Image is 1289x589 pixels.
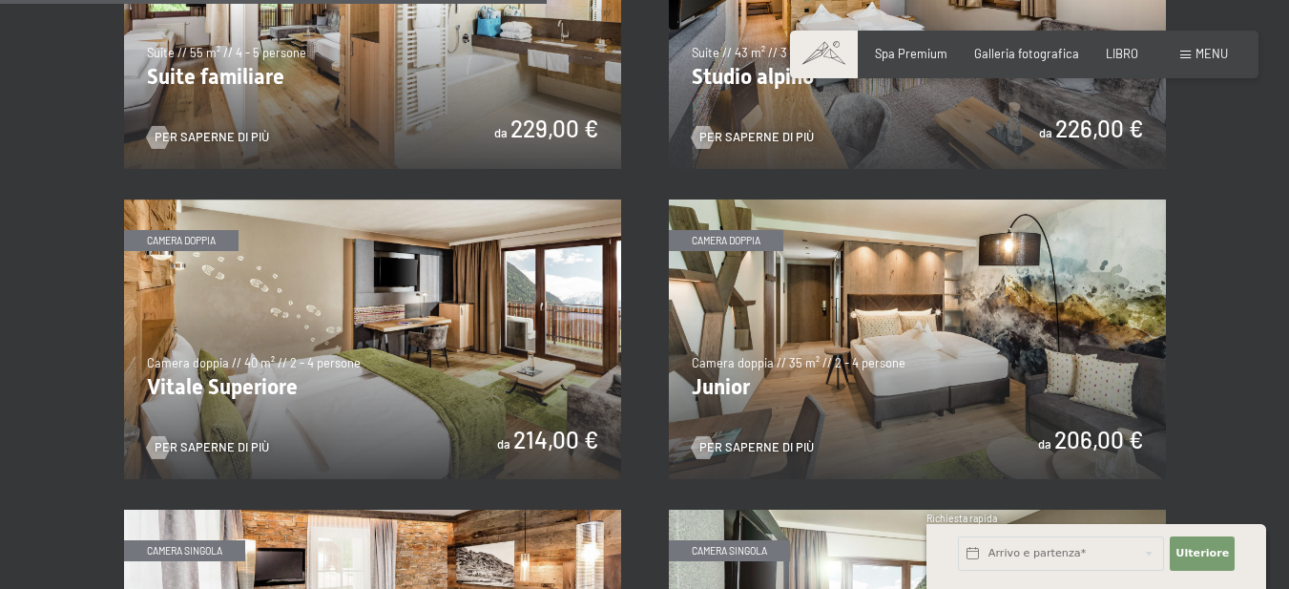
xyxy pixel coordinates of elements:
[699,439,814,454] font: Per saperne di più
[147,129,269,146] a: Per saperne di più
[155,129,269,144] font: Per saperne di più
[669,200,1166,479] img: Junior
[155,439,269,454] font: Per saperne di più
[669,510,1166,519] a: Singola Superior
[926,513,997,524] font: Richiesta rapida
[699,129,814,144] font: Per saperne di più
[124,200,621,209] a: Vitale Superiore
[692,129,814,146] a: Per saperne di più
[1175,547,1229,559] font: Ulteriore
[875,46,947,61] a: Spa Premium
[974,46,1079,61] a: Galleria fotografica
[1170,536,1235,571] button: Ulteriore
[124,200,621,479] img: Vitale Superiore
[1106,46,1138,61] a: LIBRO
[1195,46,1228,61] font: menu
[692,439,814,456] a: Per saperne di più
[124,510,621,519] a: Alpino singolo
[669,200,1166,209] a: Junior
[147,439,269,456] a: Per saperne di più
